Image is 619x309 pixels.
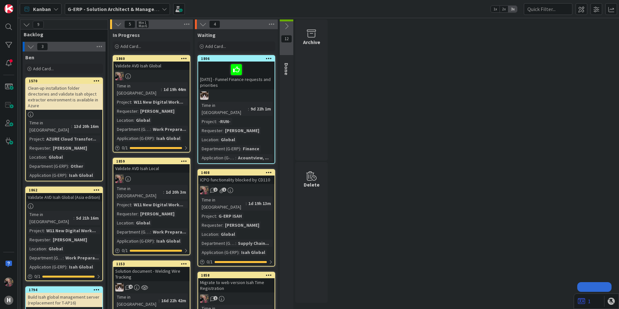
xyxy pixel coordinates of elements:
[50,236,51,243] span: :
[219,231,237,238] div: Global
[133,219,134,226] span: :
[198,170,275,176] div: 1408
[151,126,188,133] div: Work Prepara...
[200,91,208,100] img: Kv
[197,55,275,164] a: 1806[DATE] - Funnel Finance requests and prioritiesKvTime in [GEOGRAPHIC_DATA]:9d 22h 1mProject:-...
[28,254,63,261] div: Department (G-ERP)
[33,21,44,29] span: 9
[24,31,100,38] span: Backlog
[246,200,247,207] span: :
[113,32,140,38] span: In Progress
[115,135,154,142] div: Application (G-ERP)
[162,86,188,93] div: 1d 19h 44m
[26,287,102,293] div: 1794
[25,54,34,61] span: Ben
[198,62,275,89] div: [DATE] - Funnel Finance requests and priorities
[113,175,190,183] div: BF
[74,214,100,222] div: 5d 21h 16m
[26,293,102,307] div: Build Isah global management server (replacement for T-AP16)
[72,123,100,130] div: 13d 20h 16m
[205,43,226,49] span: Add Card...
[198,294,275,303] div: BF
[304,181,320,189] div: Delete
[113,158,190,164] div: 1859
[508,6,517,12] span: 3x
[200,231,218,238] div: Location
[200,102,248,116] div: Time in [GEOGRAPHIC_DATA]
[155,135,182,142] div: Isah Global
[200,212,216,220] div: Project
[198,176,275,184] div: ICPO functionality blocked by CD110
[63,254,64,261] span: :
[113,261,190,281] div: 1153Solution document - Welding Wire Tracking
[26,84,102,110] div: Clean-up installation folder directories and validate Isah object extractor environment is availa...
[222,127,223,134] span: :
[200,127,222,134] div: Requester
[45,135,98,143] div: AZURE Cloud Transfor...
[47,245,64,252] div: Global
[236,154,270,161] div: Acountview, ...
[113,72,190,80] div: BF
[26,78,102,84] div: 1570
[134,219,152,226] div: Global
[115,82,161,97] div: Time in [GEOGRAPHIC_DATA]
[200,145,240,152] div: Department (G-ERP)
[132,201,185,208] div: W11 New Digital Work...
[198,56,275,89] div: 1806[DATE] - Funnel Finance requests and priorities
[28,154,46,161] div: Location
[241,145,261,152] div: Finance
[120,43,141,49] span: Add Card...
[160,297,188,304] div: 16d 22h 42m
[139,21,146,24] div: Min 1
[4,278,13,287] img: BF
[235,154,236,161] span: :
[133,117,134,124] span: :
[200,294,208,303] img: BF
[113,164,190,173] div: Validate AVD Isah Local
[29,79,102,83] div: 1570
[28,227,44,234] div: Project
[200,118,216,125] div: Project
[235,240,236,247] span: :
[28,135,44,143] div: Project
[222,188,226,192] span: 1
[115,72,124,80] img: BF
[115,228,150,235] div: Department (G-ERP)
[26,193,102,201] div: Validate AVD Isah Global (Asia edition)
[216,212,217,220] span: :
[115,210,138,217] div: Requester
[139,108,176,115] div: [PERSON_NAME]
[28,144,50,152] div: Requester
[115,219,133,226] div: Location
[28,211,73,225] div: Time in [GEOGRAPHIC_DATA]
[29,188,102,192] div: 1862
[249,105,273,112] div: 9d 22h 1m
[115,98,131,106] div: Project
[4,296,13,305] div: H
[200,154,235,161] div: Application (G-ERP)
[216,118,217,125] span: :
[198,272,275,278] div: 1858
[26,187,102,193] div: 1862
[51,144,89,152] div: [PERSON_NAME]
[28,245,46,252] div: Location
[113,283,190,292] div: Kv
[28,263,66,270] div: Application (G-ERP)
[151,228,188,235] div: Work Prepara...
[113,144,190,152] div: 0/1
[64,254,100,261] div: Work Prepara...
[283,63,290,75] span: Done
[67,172,95,179] div: Isah Global
[132,98,185,106] div: W11 New Digital Work...
[201,56,275,61] div: 1806
[200,186,208,194] img: BF
[69,163,85,170] div: Other
[201,170,275,175] div: 1408
[47,154,64,161] div: Global
[150,126,151,133] span: :
[26,78,102,110] div: 1570Clean-up installation folder directories and validate Isah object extractor environment is av...
[115,237,154,245] div: Application (G-ERP)
[129,285,133,289] span: 4
[113,55,190,153] a: 1860Validate AVD Isah GlobalBFTime in [GEOGRAPHIC_DATA]:1d 19h 44mProject:W11 New Digital Work......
